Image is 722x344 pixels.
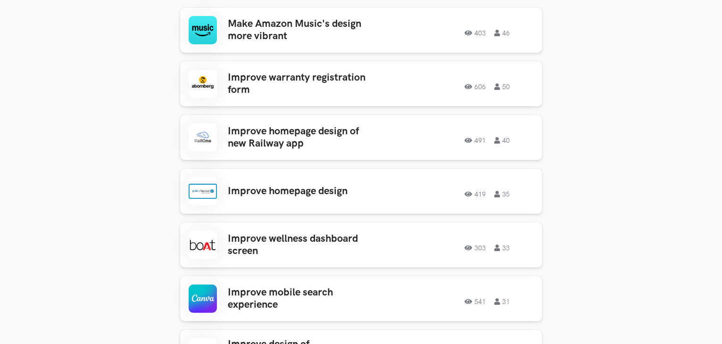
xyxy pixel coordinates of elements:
a: Make Amazon Music's design more vibrant40346 [180,8,542,53]
h3: Improve warranty registration form [228,72,375,97]
h3: Improve wellness dashboard screen [228,233,375,258]
span: 35 [495,191,510,197]
h3: Improve homepage design of new Railway app [228,125,375,150]
span: 403 [465,30,486,36]
a: Improve homepage design41935 [180,169,542,214]
span: 50 [495,83,510,90]
span: 46 [495,30,510,36]
h3: Make Amazon Music's design more vibrant [228,18,375,43]
a: Improve warranty registration form60650 [180,61,542,106]
span: 31 [495,298,510,305]
a: Improve mobile search experience 541 31 [180,276,542,321]
span: 40 [495,137,510,144]
span: 541 [465,298,486,305]
h3: Improve mobile search experience [228,287,375,311]
span: 491 [465,137,486,144]
span: 303 [465,245,486,251]
h3: Improve homepage design [228,185,375,197]
span: 419 [465,191,486,197]
span: 606 [465,83,486,90]
a: Improve wellness dashboard screen30333 [180,222,542,268]
a: Improve homepage design of new Railway app49140 [180,115,542,160]
span: 33 [495,245,510,251]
